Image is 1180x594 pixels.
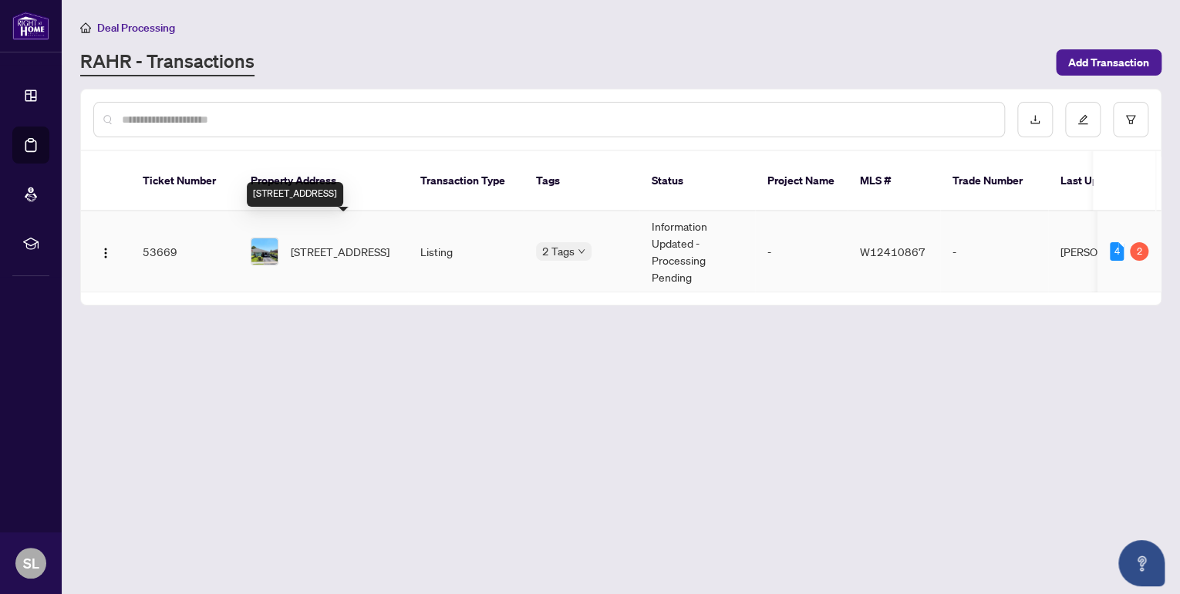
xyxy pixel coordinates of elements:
[1056,49,1161,76] button: Add Transaction
[1068,50,1149,75] span: Add Transaction
[1077,114,1088,125] span: edit
[542,242,575,260] span: 2 Tags
[755,151,848,211] th: Project Name
[755,211,848,292] td: -
[639,151,755,211] th: Status
[12,12,49,40] img: logo
[130,151,238,211] th: Ticket Number
[1030,114,1040,125] span: download
[848,151,940,211] th: MLS #
[408,211,524,292] td: Listing
[1113,102,1148,137] button: filter
[860,245,925,258] span: W12410867
[578,248,585,255] span: down
[1110,242,1124,261] div: 4
[238,151,408,211] th: Property Address
[93,239,118,264] button: Logo
[1017,102,1053,137] button: download
[1118,540,1165,586] button: Open asap
[97,21,175,35] span: Deal Processing
[1130,242,1148,261] div: 2
[1065,102,1101,137] button: edit
[408,151,524,211] th: Transaction Type
[940,211,1048,292] td: -
[80,22,91,33] span: home
[1048,151,1164,211] th: Last Updated By
[23,552,39,574] span: SL
[639,211,755,292] td: Information Updated - Processing Pending
[1048,211,1164,292] td: [PERSON_NAME]
[130,211,238,292] td: 53669
[940,151,1048,211] th: Trade Number
[80,49,255,76] a: RAHR - Transactions
[1125,114,1136,125] span: filter
[291,243,389,260] span: [STREET_ADDRESS]
[251,238,278,265] img: thumbnail-img
[99,247,112,259] img: Logo
[247,182,343,207] div: [STREET_ADDRESS]
[524,151,639,211] th: Tags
